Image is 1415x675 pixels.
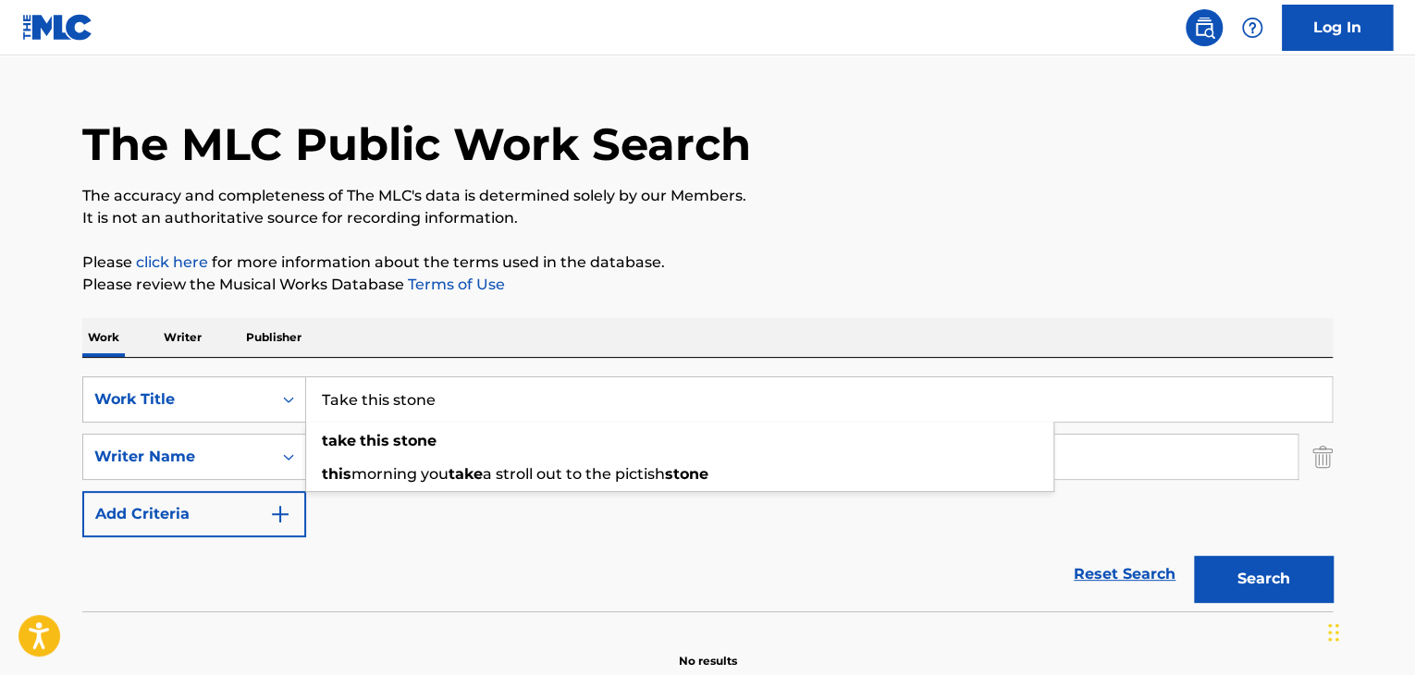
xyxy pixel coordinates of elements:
[322,432,356,449] strong: take
[136,253,208,271] a: click here
[679,631,737,669] p: No results
[449,465,483,483] strong: take
[1328,605,1339,660] div: Drag
[1234,9,1271,46] div: Help
[1194,556,1333,602] button: Search
[393,432,437,449] strong: stone
[82,117,751,172] h1: The MLC Public Work Search
[82,318,125,357] p: Work
[1186,9,1223,46] a: Public Search
[240,318,307,357] p: Publisher
[1064,554,1185,595] a: Reset Search
[82,252,1333,274] p: Please for more information about the terms used in the database.
[1312,434,1333,480] img: Delete Criterion
[1241,17,1263,39] img: help
[82,207,1333,229] p: It is not an authoritative source for recording information.
[322,465,351,483] strong: this
[351,465,449,483] span: morning you
[360,432,389,449] strong: this
[82,491,306,537] button: Add Criteria
[404,276,505,293] a: Terms of Use
[1193,17,1215,39] img: search
[94,388,261,411] div: Work Title
[1282,5,1393,51] a: Log In
[269,503,291,525] img: 9d2ae6d4665cec9f34b9.svg
[94,446,261,468] div: Writer Name
[1323,586,1415,675] iframe: Chat Widget
[22,14,93,41] img: MLC Logo
[158,318,207,357] p: Writer
[665,465,708,483] strong: stone
[483,465,665,483] span: a stroll out to the pictish
[82,376,1333,611] form: Search Form
[82,274,1333,296] p: Please review the Musical Works Database
[82,185,1333,207] p: The accuracy and completeness of The MLC's data is determined solely by our Members.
